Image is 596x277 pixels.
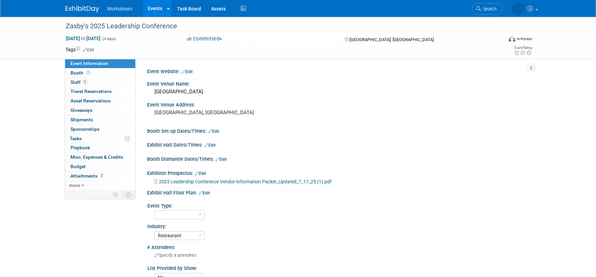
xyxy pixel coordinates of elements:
[70,89,112,94] span: Travel Reservations
[509,36,515,41] img: Format-Inperson.png
[208,129,219,134] a: Edit
[147,188,531,196] div: Exhibit Hall Floor Plan:
[110,190,122,199] td: Personalize Event Tab Strip
[82,80,87,85] span: 2
[65,172,135,181] a: Attachments3
[514,46,532,50] div: Event Rating
[65,46,94,53] td: Tags
[70,136,82,141] span: Tasks
[65,181,135,190] a: more
[70,117,93,122] span: Shipments
[181,69,193,74] a: Edit
[147,154,531,163] div: Booth Dismantle Dates/Times:
[70,164,86,169] span: Budget
[147,66,531,75] div: Event Website:
[152,87,526,97] div: [GEOGRAPHIC_DATA]
[65,6,99,12] img: ExhibitDay
[70,154,123,160] span: Misc. Expenses & Credits
[102,37,116,41] span: (4 days)
[147,100,531,108] div: Event Venue Address:
[70,61,108,66] span: Event Information
[85,70,91,75] span: Booth not reserved yet
[147,126,531,135] div: Booth Set-up Dates/Times:
[147,263,528,272] div: List Provided by Show:
[204,143,216,148] a: Edit
[70,98,111,103] span: Asset Reservations
[147,221,528,230] div: Industry:
[65,134,135,143] a: Tasks
[154,179,332,184] a: 2025 Leadership Conference Vendor Information Packet_Updated_7_17_25 (1).pdf
[70,70,91,75] span: Booth
[516,36,532,41] div: In-Person
[65,106,135,115] a: Giveaways
[65,115,135,124] a: Shipments
[65,143,135,152] a: Playbook
[147,201,528,209] div: Event Type:
[121,190,135,199] td: Toggle Event Tabs
[154,110,300,116] pre: [GEOGRAPHIC_DATA], [GEOGRAPHIC_DATA]
[63,20,493,32] div: Zaxby's 2025 Leadership Conference
[147,242,531,251] div: # Attendees:
[70,173,104,179] span: Attachments
[147,140,531,149] div: Exhibit Hall Dates/Times:
[216,157,227,162] a: Edit
[512,2,524,15] img: Tatia Meghdadi
[65,125,135,134] a: Sponsorships
[83,48,94,52] a: Edit
[147,79,531,87] div: Event Venue Name:
[481,6,496,11] span: Search
[80,36,86,41] span: to
[195,171,206,176] a: Edit
[65,87,135,96] a: Travel Reservations
[463,35,533,45] div: Event Format
[65,162,135,171] a: Budget
[65,35,101,41] span: [DATE] [DATE]
[185,35,225,42] button: Committed
[69,183,80,188] span: more
[159,179,332,184] span: 2025 Leadership Conference Vendor Information Packet_Updated_7_17_25 (1).pdf
[65,59,135,68] a: Event Information
[154,253,196,258] span: Specify # attendees
[70,126,100,132] span: Sponsorships
[70,107,92,113] span: Giveaways
[65,78,135,87] a: Staff2
[65,68,135,78] a: Booth
[65,153,135,162] a: Misc. Expenses & Credits
[199,191,210,195] a: Edit
[107,6,133,11] span: Workstream
[147,168,531,177] div: Exhibitor Prospectus:
[65,96,135,105] a: Asset Reservations
[472,3,503,15] a: Search
[70,145,90,150] span: Playbook
[70,80,87,85] span: Staff
[349,37,434,42] span: [GEOGRAPHIC_DATA], [GEOGRAPHIC_DATA]
[99,173,104,178] span: 3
